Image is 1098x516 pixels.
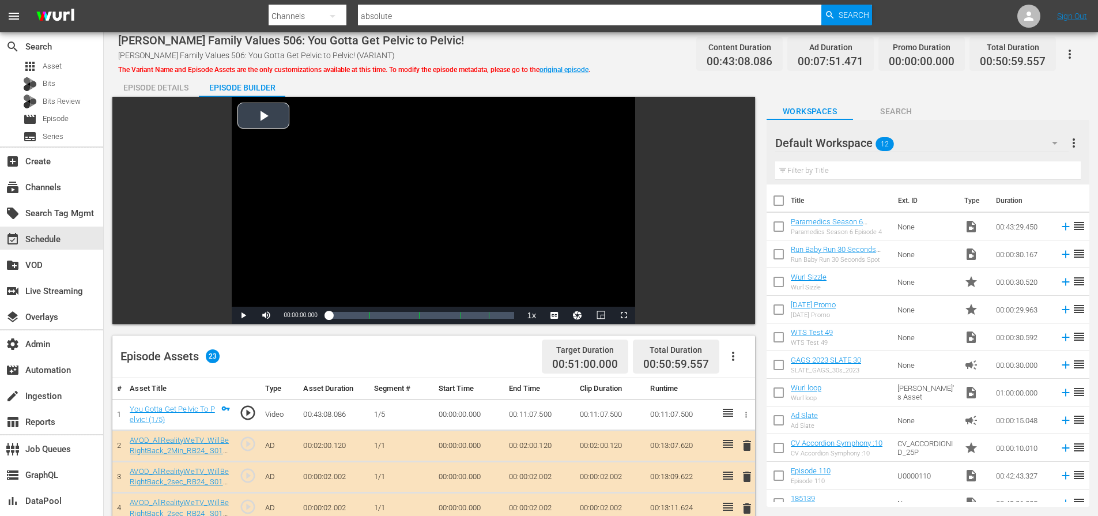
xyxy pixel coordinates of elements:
div: Wurl Sizzle [791,284,827,291]
th: Clip Duration [575,378,646,400]
span: reorder [1072,219,1086,233]
th: Duration [989,184,1058,217]
th: Asset Title [125,378,235,400]
span: [PERSON_NAME] Family Values 506: You Gotta Get Pelvic to Pelvic! [118,33,464,47]
span: reorder [1072,274,1086,288]
td: 1 [112,399,125,430]
span: reorder [1072,357,1086,371]
svg: Add to Episode [1059,359,1072,371]
div: Run Baby Run 30 Seconds Spot [791,256,888,263]
svg: Add to Episode [1059,386,1072,399]
th: # [112,378,125,400]
button: Search [821,5,872,25]
span: Episode [23,112,37,126]
span: 12 [876,132,894,156]
span: Asset [43,61,62,72]
a: [DATE] Promo [791,300,836,309]
span: Create [6,155,20,168]
div: Wurl loop [791,394,821,402]
td: 00:02:00.120 [575,430,646,461]
td: None [893,268,960,296]
svg: Add to Episode [1059,276,1072,288]
div: Episode Builder [199,74,285,101]
button: Picture-in-Picture [589,307,612,324]
svg: Add to Episode [1059,331,1072,344]
td: 00:00:00.000 [434,461,505,492]
td: 00:13:09.622 [646,461,716,492]
span: menu [7,9,21,23]
td: 00:43:29.450 [991,213,1055,240]
span: play_circle_outline [239,435,256,453]
th: Segment # [369,378,433,400]
div: Bits [23,77,37,91]
div: Progress Bar [329,312,515,319]
td: 00:11:07.500 [646,399,716,430]
button: Play [232,307,255,324]
td: None [893,351,960,379]
td: 00:00:30.000 [991,351,1055,379]
a: Wurl loop [791,383,821,392]
svg: Add to Episode [1059,497,1072,510]
span: 00:07:51.471 [798,55,863,69]
span: play_circle_outline [239,404,256,421]
td: 00:00:02.002 [504,461,575,492]
td: None [893,213,960,240]
td: 00:00:00.000 [434,399,505,430]
svg: Add to Episode [1059,469,1072,482]
td: None [893,296,960,323]
td: 00:11:07.500 [575,399,646,430]
span: 00:00:00.000 [889,55,954,69]
span: Video [964,386,978,400]
td: 00:00:30.520 [991,268,1055,296]
span: reorder [1072,385,1086,399]
span: Episode [43,113,69,125]
span: Ad [964,413,978,427]
div: Total Duration [643,342,709,358]
td: CV_ACCORDIONID_25P [893,434,960,462]
td: None [893,323,960,351]
svg: Add to Episode [1059,248,1072,261]
span: reorder [1072,468,1086,482]
span: Bits [43,78,55,89]
td: None [893,240,960,268]
td: AD [261,430,299,461]
button: more_vert [1067,129,1081,157]
span: Channels [6,180,20,194]
span: Reports [6,415,20,429]
span: Search [6,40,20,54]
td: 00:00:30.592 [991,323,1055,351]
span: Video [964,220,978,233]
td: 00:43:08.086 [299,399,369,430]
span: Overlays [6,310,20,324]
div: Ad Duration [798,39,863,55]
td: 00:11:07.500 [504,399,575,430]
a: AVOD_AllRealityWeTV_WillBeRightBack_2sec_RB24_ S01398504008 [130,467,229,497]
td: 00:00:02.002 [299,461,369,492]
span: 00:43:08.086 [707,55,772,69]
td: AD [261,461,299,492]
td: U0000110 [893,462,960,489]
th: Type [261,378,299,400]
div: Ad Slate [791,422,818,430]
span: Series [23,130,37,144]
td: [PERSON_NAME]'s Asset [893,379,960,406]
th: Title [791,184,891,217]
span: reorder [1072,247,1086,261]
span: Video [964,496,978,510]
span: Promo [964,275,978,289]
div: Promo Duration [889,39,954,55]
div: Episode Details [112,74,199,101]
span: Search [853,104,939,119]
td: 00:13:07.620 [646,430,716,461]
th: End Time [504,378,575,400]
div: Episode Assets [120,349,220,363]
a: Run Baby Run 30 Seconds Spot [791,245,881,262]
span: Series [43,131,63,142]
td: None [893,406,960,434]
td: Video [261,399,299,430]
th: Asset Duration [299,378,369,400]
span: DataPool [6,494,20,508]
td: 00:02:00.120 [504,430,575,461]
svg: Add to Episode [1059,220,1072,233]
span: GraphQL [6,468,20,482]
